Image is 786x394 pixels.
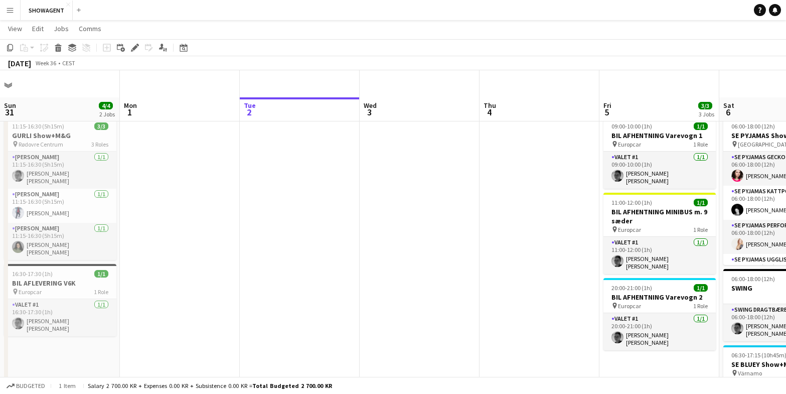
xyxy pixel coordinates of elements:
span: Sun [4,101,16,110]
app-card-role: Valet #11/109:00-10:00 (1h)[PERSON_NAME] [PERSON_NAME] [PERSON_NAME] [603,152,716,189]
span: Europcar [618,302,641,310]
app-job-card: 16:30-17:30 (1h)1/1BIL AFLEVERING V6K Europcar1 RoleValet #11/116:30-17:30 (1h)[PERSON_NAME] [PER... [4,264,116,336]
span: 1/1 [694,284,708,292]
a: Edit [28,22,48,35]
span: Edit [32,24,44,33]
a: View [4,22,26,35]
span: 1 Role [693,302,708,310]
div: 2 Jobs [99,110,115,118]
app-card-role: [PERSON_NAME]1/111:15-16:30 (5h15m)[PERSON_NAME] [4,189,116,223]
div: [DATE] [8,58,31,68]
span: View [8,24,22,33]
span: 1 item [55,382,79,389]
app-job-card: 11:00-12:00 (1h)1/1BIL AFHENTNING MINIBUS m. 9 sæder Europcar1 RoleValet #11/111:00-12:00 (1h)[PE... [603,193,716,274]
span: Jobs [54,24,69,33]
span: Wed [364,101,377,110]
span: 16:30-17:30 (1h) [12,270,53,278]
app-job-card: 09:00-10:00 (1h)1/1BIL AFHENTNING Varevogn 1 Europcar1 RoleValet #11/109:00-10:00 (1h)[PERSON_NAM... [603,116,716,189]
span: 1 Role [94,288,108,296]
app-job-card: 20:00-21:00 (1h)1/1BIL AFHENTNING Varevogn 2 Europcar1 RoleValet #11/120:00-21:00 (1h)[PERSON_NAM... [603,278,716,350]
span: Rødovre Centrum [19,141,63,148]
span: 1 [122,106,137,118]
span: Week 36 [33,59,58,67]
span: 3/3 [94,122,108,130]
span: 06:00-18:00 (12h) [731,122,775,130]
span: Thu [484,101,496,110]
span: Värnamo [738,369,762,377]
span: 06:00-18:00 (12h) [731,275,775,283]
span: Europcar [618,141,641,148]
span: 20:00-21:00 (1h) [611,284,652,292]
div: 3 Jobs [699,110,714,118]
span: 1 Role [693,141,708,148]
span: 1/1 [694,199,708,206]
span: Total Budgeted 2 700.00 KR [252,382,332,389]
span: Budgeted [16,382,45,389]
span: Europcar [618,226,641,233]
span: 5 [602,106,611,118]
span: Sat [723,101,734,110]
h3: BIL AFHENTNING MINIBUS m. 9 sæder [603,207,716,225]
button: Budgeted [5,380,47,391]
h3: BIL AFLEVERING V6K [4,279,116,288]
h3: BIL AFHENTNING Varevogn 1 [603,131,716,140]
span: 4 [482,106,496,118]
app-card-role: Valet #11/120:00-21:00 (1h)[PERSON_NAME] [PERSON_NAME] [PERSON_NAME] [603,313,716,350]
span: 3 [362,106,377,118]
div: CEST [62,59,75,67]
app-card-role: [PERSON_NAME]1/111:15-16:30 (5h15m)[PERSON_NAME] [PERSON_NAME] [4,223,116,260]
span: Mon [124,101,137,110]
h3: BIL AFHENTNING Varevogn 2 [603,293,716,302]
span: 1/1 [94,270,108,278]
h3: GURLI Show+M&G [4,131,116,140]
span: 6 [722,106,734,118]
span: Europcar [19,288,42,296]
span: 09:00-10:00 (1h) [611,122,652,130]
div: Salary 2 700.00 KR + Expenses 0.00 KR + Subsistence 0.00 KR = [88,382,332,389]
span: 31 [3,106,16,118]
app-card-role: Valet #11/111:00-12:00 (1h)[PERSON_NAME] [PERSON_NAME] [PERSON_NAME] [603,237,716,274]
a: Jobs [50,22,73,35]
button: SHOWAGENT [21,1,73,20]
span: 11:15-16:30 (5h15m) [12,122,64,130]
a: Comms [75,22,105,35]
span: 1/1 [694,122,708,130]
span: 2 [242,106,256,118]
app-job-card: 11:15-16:30 (5h15m)3/3GURLI Show+M&G Rødovre Centrum3 Roles[PERSON_NAME]1/111:15-16:30 (5h15m)[PE... [4,116,116,260]
span: 3/3 [698,102,712,109]
app-card-role: [PERSON_NAME]1/111:15-16:30 (5h15m)[PERSON_NAME] [PERSON_NAME] [PERSON_NAME] [4,152,116,189]
span: 3 Roles [91,141,108,148]
span: Tue [244,101,256,110]
span: 11:00-12:00 (1h) [611,199,652,206]
span: 1 Role [693,226,708,233]
span: 4/4 [99,102,113,109]
app-card-role: Valet #11/116:30-17:30 (1h)[PERSON_NAME] [PERSON_NAME] [PERSON_NAME] [4,299,116,336]
span: Fri [603,101,611,110]
span: Comms [79,24,101,33]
